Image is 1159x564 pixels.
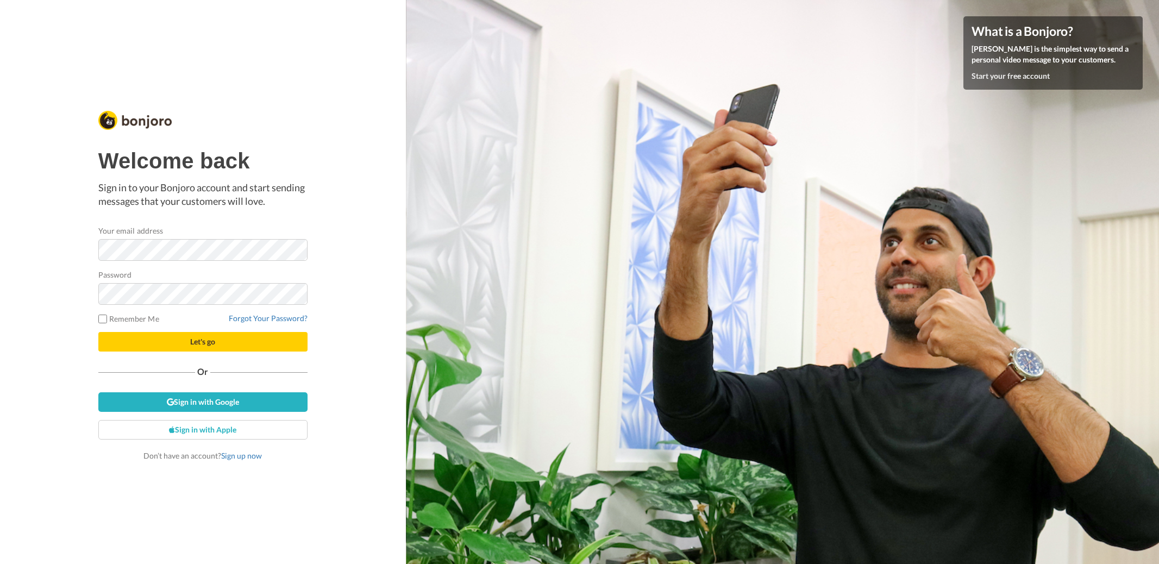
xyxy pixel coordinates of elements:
[98,332,308,352] button: Let's go
[190,337,215,346] span: Let's go
[98,420,308,440] a: Sign in with Apple
[972,24,1135,38] h4: What is a Bonjoro?
[221,451,262,460] a: Sign up now
[98,269,132,280] label: Password
[98,225,163,236] label: Your email address
[972,43,1135,65] p: [PERSON_NAME] is the simplest way to send a personal video message to your customers.
[195,368,210,375] span: Or
[143,451,262,460] span: Don’t have an account?
[98,313,159,324] label: Remember Me
[972,71,1050,80] a: Start your free account
[229,314,308,323] a: Forgot Your Password?
[98,149,308,173] h1: Welcome back
[98,392,308,412] a: Sign in with Google
[98,315,107,323] input: Remember Me
[98,181,308,209] p: Sign in to your Bonjoro account and start sending messages that your customers will love.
